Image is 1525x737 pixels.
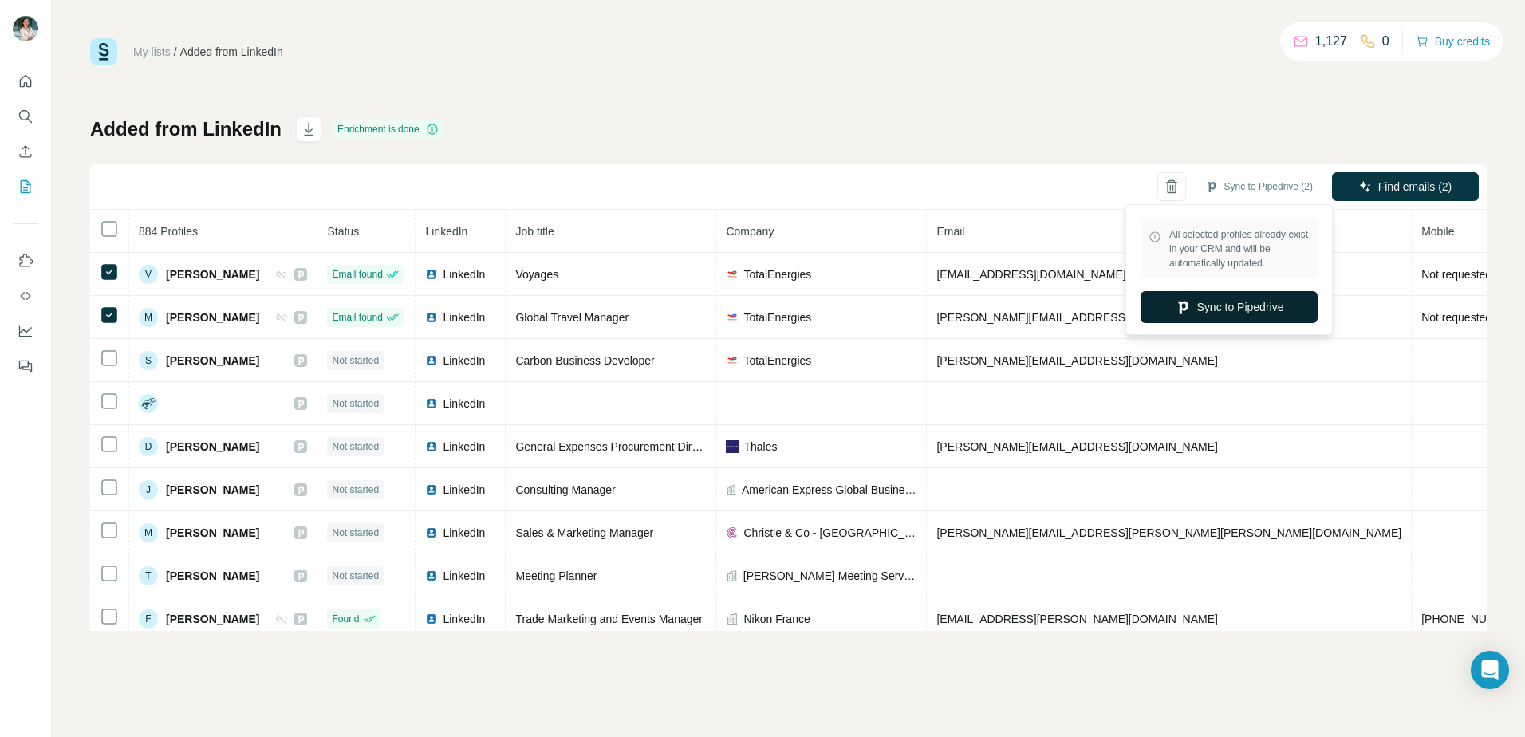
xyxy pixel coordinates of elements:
[13,246,38,275] button: Use Surfe on LinkedIn
[13,67,38,96] button: Quick start
[425,440,438,453] img: LinkedIn logo
[166,482,259,498] span: [PERSON_NAME]
[13,16,38,41] img: Avatar
[1194,175,1324,199] button: Sync to Pipedrive (2)
[425,225,467,238] span: LinkedIn
[180,44,283,60] div: Added from LinkedIn
[425,311,438,324] img: LinkedIn logo
[139,480,158,499] div: J
[425,397,438,410] img: LinkedIn logo
[743,568,917,584] span: [PERSON_NAME] Meeting Services
[139,225,198,238] span: 884 Profiles
[443,396,485,412] span: LinkedIn
[515,613,703,625] span: Trade Marketing and Events Manager
[936,311,1217,324] span: [PERSON_NAME][EMAIL_ADDRESS][DOMAIN_NAME]
[515,440,716,453] span: General Expenses Procurement Director
[743,266,811,282] span: TotalEnergies
[139,523,158,542] div: M
[726,526,739,539] img: company-logo
[443,568,485,584] span: LinkedIn
[13,282,38,310] button: Use Surfe API
[166,525,259,541] span: [PERSON_NAME]
[1332,172,1479,201] button: Find emails (2)
[443,482,485,498] span: LinkedIn
[90,116,282,142] h1: Added from LinkedIn
[443,611,485,627] span: LinkedIn
[13,137,38,166] button: Enrich CSV
[743,525,916,541] span: Christie & Co - [GEOGRAPHIC_DATA]
[726,225,774,238] span: Company
[13,172,38,201] button: My lists
[936,268,1125,281] span: [EMAIL_ADDRESS][DOMAIN_NAME]
[133,45,171,58] a: My lists
[166,309,259,325] span: [PERSON_NAME]
[139,351,158,370] div: S
[1421,613,1522,625] span: [PHONE_NUMBER]
[515,569,597,582] span: Meeting Planner
[90,38,117,65] img: Surfe Logo
[332,612,359,626] span: Found
[1141,291,1318,323] button: Sync to Pipedrive
[443,309,485,325] span: LinkedIn
[425,613,438,625] img: LinkedIn logo
[1416,30,1490,53] button: Buy credits
[425,569,438,582] img: LinkedIn logo
[139,308,158,327] div: M
[743,309,811,325] span: TotalEnergies
[13,317,38,345] button: Dashboard
[332,569,379,583] span: Not started
[1382,32,1389,51] p: 0
[332,353,379,368] span: Not started
[166,353,259,368] span: [PERSON_NAME]
[726,354,739,367] img: company-logo
[743,353,811,368] span: TotalEnergies
[1378,179,1452,195] span: Find emails (2)
[166,611,259,627] span: [PERSON_NAME]
[1421,268,1492,281] span: Not requested
[166,568,259,584] span: [PERSON_NAME]
[443,353,485,368] span: LinkedIn
[332,439,379,454] span: Not started
[515,354,654,367] span: Carbon Business Developer
[726,268,739,281] img: company-logo
[1315,32,1347,51] p: 1,127
[1421,311,1492,324] span: Not requested
[166,439,259,455] span: [PERSON_NAME]
[936,354,1217,367] span: [PERSON_NAME][EMAIL_ADDRESS][DOMAIN_NAME]
[327,225,359,238] span: Status
[13,352,38,380] button: Feedback
[333,120,443,139] div: Enrichment is done
[742,482,917,498] span: American Express Global Business Travel
[515,268,558,281] span: Voyages
[936,613,1217,625] span: [EMAIL_ADDRESS][PERSON_NAME][DOMAIN_NAME]
[174,44,177,60] li: /
[515,483,615,496] span: Consulting Manager
[332,526,379,540] span: Not started
[936,526,1401,539] span: [PERSON_NAME][EMAIL_ADDRESS][PERSON_NAME][PERSON_NAME][DOMAIN_NAME]
[425,526,438,539] img: LinkedIn logo
[743,611,810,627] span: Nikon France
[139,609,158,629] div: F
[139,265,158,284] div: V
[425,483,438,496] img: LinkedIn logo
[443,266,485,282] span: LinkedIn
[726,440,739,453] img: company-logo
[139,566,158,585] div: T
[443,439,485,455] span: LinkedIn
[515,225,554,238] span: Job title
[13,102,38,131] button: Search
[443,525,485,541] span: LinkedIn
[332,267,382,282] span: Email found
[425,268,438,281] img: LinkedIn logo
[1421,225,1454,238] span: Mobile
[936,440,1217,453] span: [PERSON_NAME][EMAIL_ADDRESS][DOMAIN_NAME]
[166,266,259,282] span: [PERSON_NAME]
[1471,651,1509,689] div: Open Intercom Messenger
[726,311,739,324] img: company-logo
[936,225,964,238] span: Email
[515,311,629,324] span: Global Travel Manager
[425,354,438,367] img: LinkedIn logo
[743,439,777,455] span: Thales
[332,396,379,411] span: Not started
[139,437,158,456] div: D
